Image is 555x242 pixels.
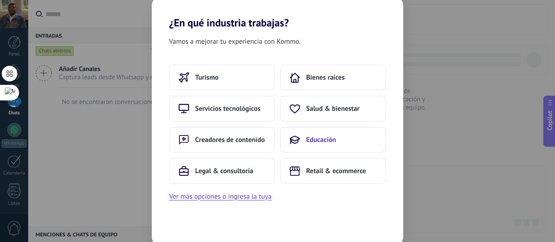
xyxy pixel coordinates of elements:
[195,104,261,113] span: Servicios tecnológicos
[280,127,386,153] button: Educación
[169,158,275,184] button: Legal & consultoría
[306,167,366,175] span: Retail & ecommerce
[195,167,253,175] span: Legal & consultoría
[169,191,271,202] button: Ver más opciones o ingresa la tuya
[280,158,386,184] button: Retail & ecommerce
[195,136,265,144] span: Creadores de contenido
[169,127,275,153] button: Creadores de contenido
[169,65,275,90] button: Turismo
[169,96,275,122] button: Servicios tecnológicos
[169,36,300,47] span: Vamos a mejorar tu experiencia con Kommo.
[280,96,386,122] button: Salud & bienestar
[195,73,219,82] span: Turismo
[306,104,359,113] span: Salud & bienestar
[280,65,386,90] button: Bienes raíces
[306,136,336,144] span: Educación
[306,73,345,82] span: Bienes raíces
